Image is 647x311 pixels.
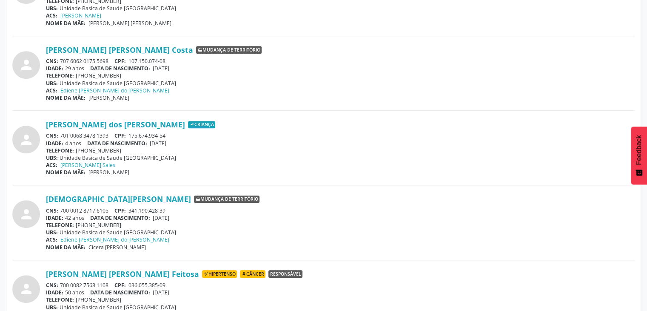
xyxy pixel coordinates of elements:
span: 107.150.074-08 [128,58,165,65]
div: 707 6062 0175 5698 [46,58,635,65]
span: Feedback [635,135,643,165]
a: [PERSON_NAME] [60,12,101,19]
span: Mudança de território [194,196,259,203]
span: Cícera [PERSON_NAME] [88,244,146,251]
span: Mudança de território [196,46,262,54]
a: Ediene [PERSON_NAME] do [PERSON_NAME] [60,87,169,94]
i: person [19,132,34,147]
div: 700 0012 8717 6105 [46,207,635,214]
a: [DEMOGRAPHIC_DATA][PERSON_NAME] [46,194,191,204]
span: UBS: [46,229,58,236]
a: Ediene [PERSON_NAME] do [PERSON_NAME] [60,236,169,243]
div: [PHONE_NUMBER] [46,222,635,229]
span: ACS: [46,161,57,169]
span: UBS: [46,80,58,87]
a: [PERSON_NAME] [PERSON_NAME] Costa [46,45,193,55]
a: [PERSON_NAME] Sales [60,161,115,169]
div: 50 anos [46,289,635,296]
span: TELEFONE: [46,72,74,79]
span: NOME DA MÃE: [46,20,86,27]
span: IDADE: [46,214,63,222]
span: UBS: [46,154,58,161]
div: Unidade Basica de Saude [GEOGRAPHIC_DATA] [46,154,635,161]
span: CNS: [46,58,58,65]
span: DATA DE NASCIMENTO: [87,140,147,147]
span: CPF: [114,207,126,214]
span: TELEFONE: [46,147,74,154]
span: DATA DE NASCIMENTO: [90,289,150,296]
span: 175.674.934-54 [128,132,165,139]
span: [DATE] [150,140,166,147]
div: [PHONE_NUMBER] [46,147,635,154]
span: Responsável [268,270,302,278]
span: NOME DA MÃE: [46,169,86,176]
span: IDADE: [46,289,63,296]
span: UBS: [46,5,58,12]
span: CPF: [114,282,126,289]
span: [DATE] [153,289,169,296]
span: DATA DE NASCIMENTO: [90,65,150,72]
span: [PERSON_NAME] [88,94,129,101]
span: UBS: [46,304,58,311]
span: IDADE: [46,140,63,147]
span: TELEFONE: [46,222,74,229]
i: person [19,207,34,222]
span: ACS: [46,236,57,243]
span: NOME DA MÃE: [46,244,86,251]
span: Câncer [240,270,265,278]
span: DATA DE NASCIMENTO: [90,214,150,222]
span: IDADE: [46,65,63,72]
span: [DATE] [153,214,169,222]
span: CPF: [114,58,126,65]
span: ACS: [46,12,57,19]
div: Unidade Basica de Saude [GEOGRAPHIC_DATA] [46,80,635,87]
div: 42 anos [46,214,635,222]
a: [PERSON_NAME] [PERSON_NAME] Feitosa [46,269,199,279]
div: Unidade Basica de Saude [GEOGRAPHIC_DATA] [46,304,635,311]
button: Feedback - Mostrar pesquisa [631,127,647,184]
span: CNS: [46,132,58,139]
a: [PERSON_NAME] dos [PERSON_NAME] [46,120,185,129]
div: [PHONE_NUMBER] [46,72,635,79]
span: Criança [188,121,215,129]
span: ACS: [46,87,57,94]
span: CNS: [46,282,58,289]
span: TELEFONE: [46,296,74,303]
div: Unidade Basica de Saude [GEOGRAPHIC_DATA] [46,229,635,236]
div: 701 0068 3478 1393 [46,132,635,139]
div: Unidade Basica de Saude [GEOGRAPHIC_DATA] [46,5,635,12]
span: CNS: [46,207,58,214]
span: NOME DA MÃE: [46,94,86,101]
span: Hipertenso [202,270,237,278]
div: 700 0082 7568 1108 [46,282,635,289]
span: 036.055.385-09 [128,282,165,289]
div: 29 anos [46,65,635,72]
div: 4 anos [46,140,635,147]
span: [PERSON_NAME] [88,169,129,176]
div: [PHONE_NUMBER] [46,296,635,303]
i: person [19,57,34,72]
span: 341.190.428-39 [128,207,165,214]
span: [PERSON_NAME] [PERSON_NAME] [88,20,171,27]
span: CPF: [114,132,126,139]
span: [DATE] [153,65,169,72]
